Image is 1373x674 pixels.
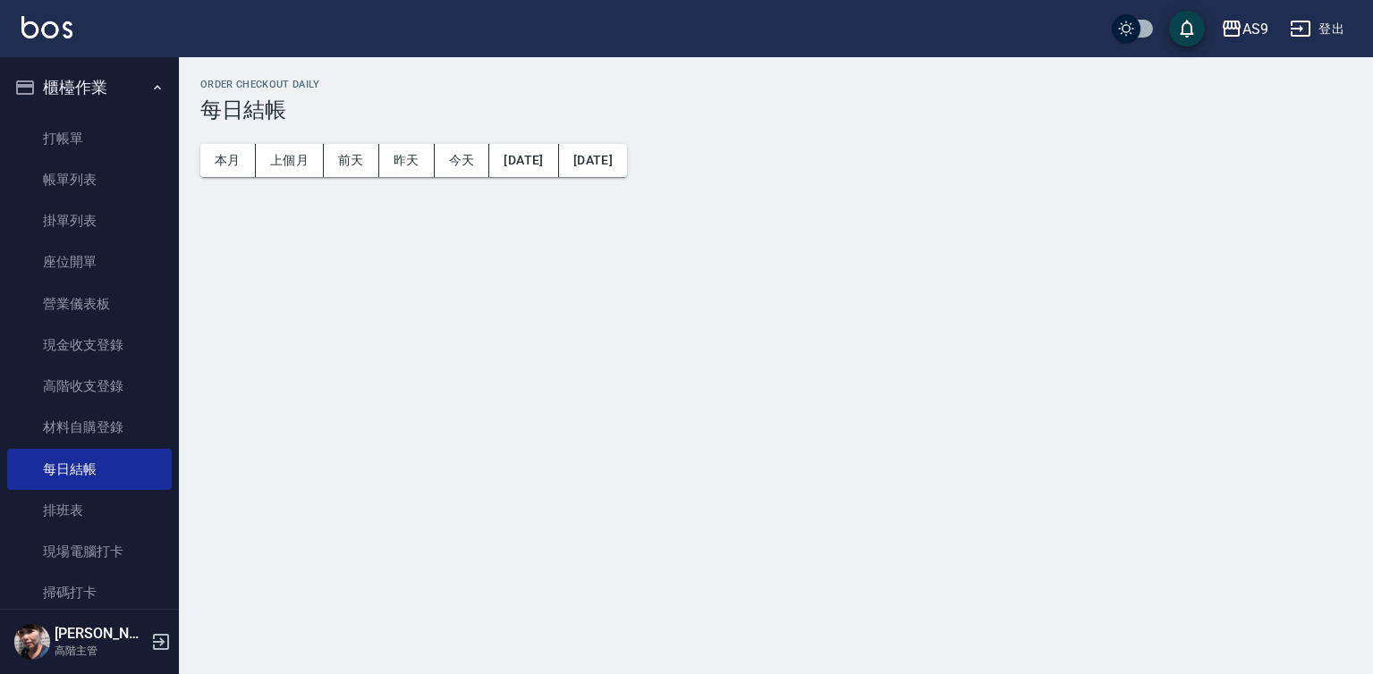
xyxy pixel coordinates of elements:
p: 高階主管 [55,643,146,659]
button: 上個月 [256,144,324,177]
h3: 每日結帳 [200,97,1352,122]
a: 排班表 [7,490,172,531]
button: [DATE] [489,144,558,177]
a: 掛單列表 [7,200,172,241]
a: 每日結帳 [7,449,172,490]
a: 座位開單 [7,241,172,282]
button: 昨天 [379,144,435,177]
div: AS9 [1242,18,1268,40]
button: 登出 [1283,13,1352,46]
a: 營業儀表板 [7,283,172,324]
a: 掃碼打卡 [7,572,172,613]
a: 現金收支登錄 [7,324,172,366]
button: 前天 [324,144,379,177]
button: 本月 [200,144,256,177]
button: 今天 [435,144,490,177]
h5: [PERSON_NAME] [55,625,146,643]
button: AS9 [1214,11,1276,47]
img: Person [14,624,50,660]
a: 帳單列表 [7,159,172,200]
button: 櫃檯作業 [7,64,172,111]
a: 現場電腦打卡 [7,531,172,572]
h2: Order checkout daily [200,79,1352,90]
a: 高階收支登錄 [7,366,172,407]
button: [DATE] [559,144,627,177]
a: 打帳單 [7,118,172,159]
button: save [1169,11,1205,46]
a: 材料自購登錄 [7,407,172,448]
img: Logo [21,16,72,38]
